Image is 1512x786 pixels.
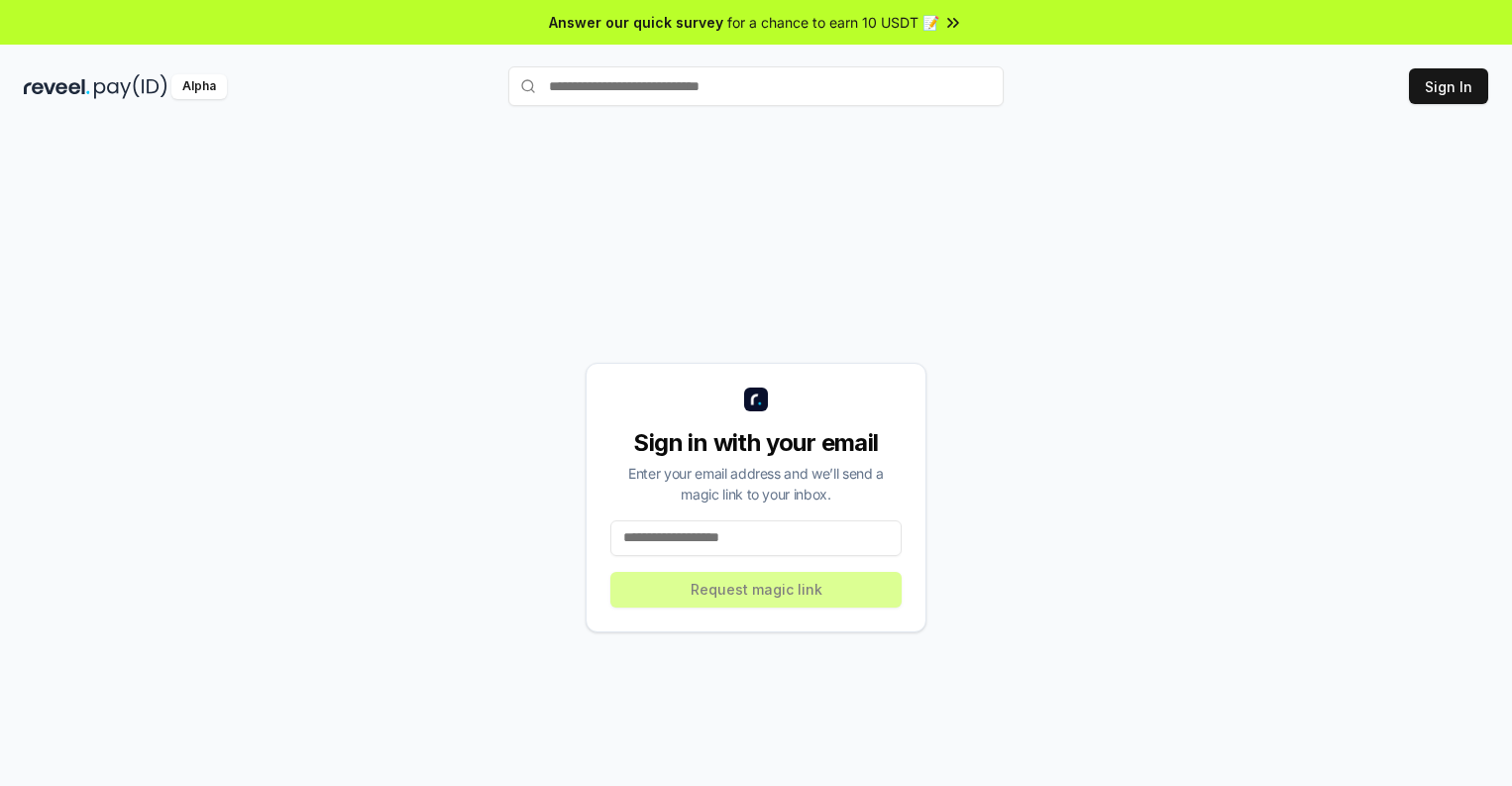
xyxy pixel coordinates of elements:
[94,74,167,99] img: pay_id
[171,74,227,99] div: Alpha
[1409,68,1488,104] button: Sign In
[24,74,90,99] img: reveel_dark
[727,12,939,33] span: for a chance to earn 10 USDT 📝
[744,388,768,411] img: logo_small
[549,12,723,33] span: Answer our quick survey
[610,463,902,505] div: Enter your email address and we’ll send a magic link to your inbox.
[610,427,902,459] div: Sign in with your email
